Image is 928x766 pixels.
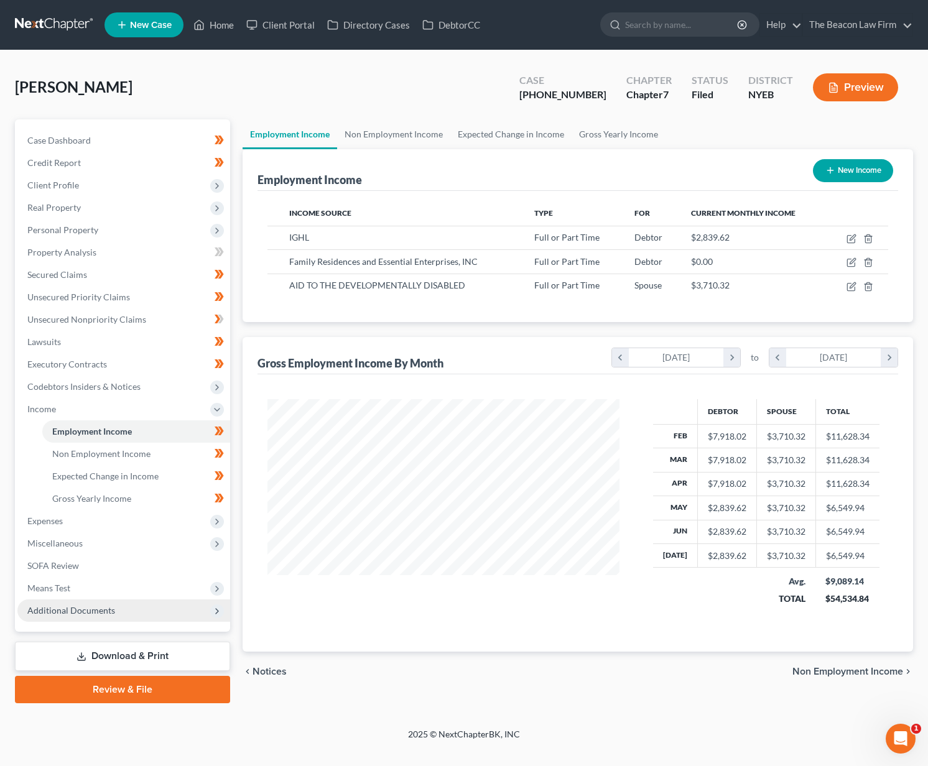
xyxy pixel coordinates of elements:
span: to [751,351,759,364]
span: Full or Part Time [534,256,600,267]
span: Employment Income [52,426,132,436]
td: $6,549.94 [815,544,879,568]
a: Home [187,14,240,36]
a: DebtorCC [416,14,486,36]
div: Avg. [766,575,805,588]
span: Unsecured Priority Claims [27,292,130,302]
a: Property Analysis [17,241,230,264]
span: Secured Claims [27,269,87,280]
a: Help [760,14,802,36]
div: $3,710.32 [767,454,805,466]
a: Directory Cases [321,14,416,36]
span: Notices [253,667,287,676]
div: [DATE] [629,348,724,367]
span: Real Property [27,202,81,213]
div: $7,918.02 [708,478,746,490]
span: Gross Yearly Income [52,493,131,504]
span: Expected Change in Income [52,471,159,481]
span: 1 [911,724,921,734]
span: [PERSON_NAME] [15,78,132,96]
button: Non Employment Income chevron_right [792,667,913,676]
div: Chapter [626,88,672,102]
a: The Beacon Law Firm [803,14,912,36]
div: Filed [692,88,728,102]
a: Gross Yearly Income [42,487,230,510]
th: [DATE] [653,544,698,568]
span: Personal Property [27,224,98,235]
span: $2,839.62 [691,232,730,242]
div: $3,710.32 [767,525,805,538]
a: Expected Change in Income [42,465,230,487]
span: Debtor [634,232,662,242]
iframe: Intercom live chat [886,724,916,754]
i: chevron_left [243,667,253,676]
div: Employment Income [258,172,362,187]
td: $6,549.94 [815,520,879,543]
span: Credit Report [27,157,81,168]
div: [DATE] [786,348,881,367]
span: $0.00 [691,256,713,267]
th: Debtor [697,399,756,424]
span: Type [534,208,553,218]
span: Non Employment Income [52,448,151,459]
a: Lawsuits [17,331,230,353]
th: Feb [653,424,698,448]
div: $2,839.62 [708,525,746,538]
button: Preview [813,73,898,101]
th: May [653,496,698,520]
span: Lawsuits [27,336,61,347]
span: IGHL [289,232,309,242]
a: Client Portal [240,14,321,36]
div: $3,710.32 [767,550,805,562]
div: $3,710.32 [767,430,805,443]
th: Mar [653,448,698,472]
div: $2,839.62 [708,550,746,562]
span: $3,710.32 [691,280,730,290]
span: Current Monthly Income [691,208,796,218]
a: Credit Report [17,152,230,174]
div: District [748,73,793,88]
i: chevron_right [903,667,913,676]
input: Search by name... [625,13,739,36]
span: Executory Contracts [27,359,107,369]
span: Client Profile [27,180,79,190]
span: Non Employment Income [792,667,903,676]
th: Total [815,399,879,424]
td: $11,628.34 [815,424,879,448]
a: Secured Claims [17,264,230,286]
a: Employment Income [42,420,230,443]
a: Case Dashboard [17,129,230,152]
a: SOFA Review [17,555,230,577]
span: Unsecured Nonpriority Claims [27,314,146,325]
span: Means Test [27,583,70,593]
span: SOFA Review [27,560,79,571]
div: Status [692,73,728,88]
span: Miscellaneous [27,538,83,548]
button: chevron_left Notices [243,667,287,676]
span: Additional Documents [27,605,115,616]
span: Case Dashboard [27,135,91,145]
span: Debtor [634,256,662,267]
a: Gross Yearly Income [572,119,666,149]
span: AID TO THE DEVELOPMENTALLY DISABLED [289,280,465,290]
span: 7 [663,88,669,100]
span: Expenses [27,515,63,526]
td: $6,549.94 [815,496,879,520]
span: Property Analysis [27,247,96,257]
a: Expected Change in Income [450,119,572,149]
th: Jun [653,520,698,543]
a: Non Employment Income [337,119,450,149]
span: For [634,208,650,218]
a: Employment Income [243,119,337,149]
a: Review & File [15,676,230,703]
th: Spouse [756,399,815,424]
div: $7,918.02 [708,430,746,443]
div: [PHONE_NUMBER] [519,88,606,102]
div: NYEB [748,88,793,102]
div: TOTAL [766,593,805,605]
i: chevron_right [881,348,898,367]
td: $11,628.34 [815,472,879,496]
div: Chapter [626,73,672,88]
span: New Case [130,21,172,30]
div: $9,089.14 [825,575,870,588]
